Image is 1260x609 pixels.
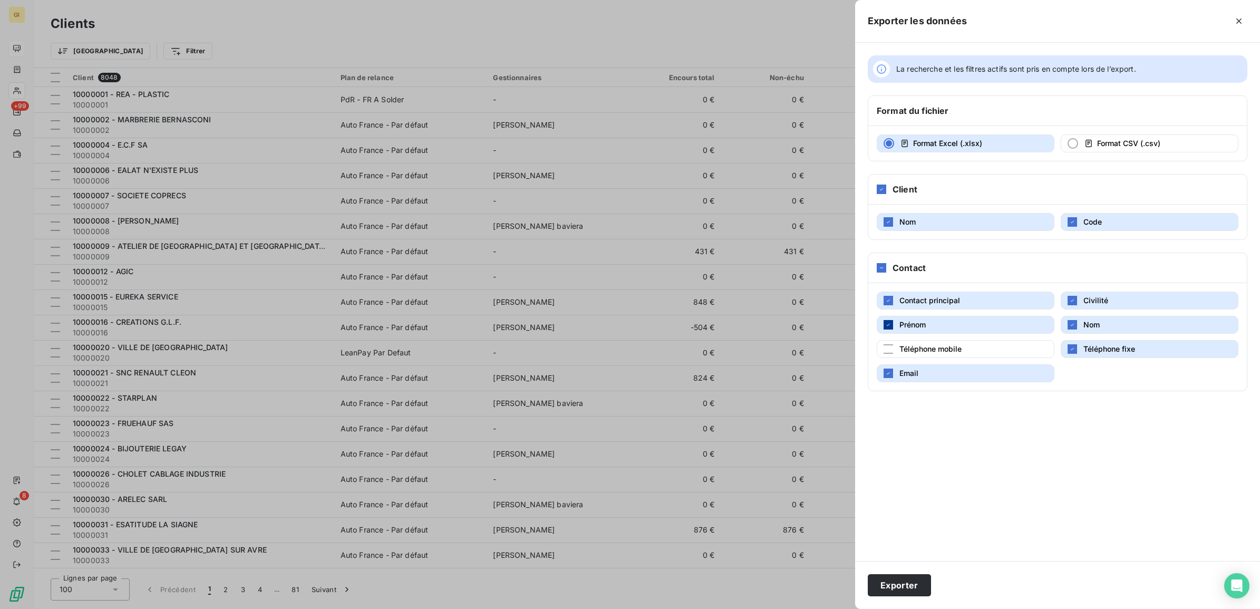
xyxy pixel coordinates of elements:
button: Prénom [877,316,1054,334]
button: Civilité [1061,292,1238,310]
button: Exporter [868,574,931,596]
h6: Client [893,183,917,196]
span: Nom [899,217,916,226]
span: Nom [1083,320,1100,329]
div: Open Intercom Messenger [1224,573,1249,598]
button: Contact principal [877,292,1054,310]
h6: Contact [893,262,926,274]
span: Téléphone mobile [899,344,962,353]
span: Format Excel (.xlsx) [913,139,982,148]
h6: Format du fichier [877,104,949,117]
button: Téléphone mobile [877,340,1054,358]
button: Format Excel (.xlsx) [877,134,1054,152]
button: Téléphone fixe [1061,340,1238,358]
button: Nom [877,213,1054,231]
h5: Exporter les données [868,14,967,28]
button: Nom [1061,316,1238,334]
span: Code [1083,217,1102,226]
span: Contact principal [899,296,960,305]
span: Civilité [1083,296,1108,305]
button: Code [1061,213,1238,231]
span: Téléphone fixe [1083,344,1135,353]
span: La recherche et les filtres actifs sont pris en compte lors de l’export. [896,64,1136,74]
span: Email [899,369,918,378]
span: Format CSV (.csv) [1097,139,1160,148]
button: Format CSV (.csv) [1061,134,1238,152]
span: Prénom [899,320,926,329]
button: Email [877,364,1054,382]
